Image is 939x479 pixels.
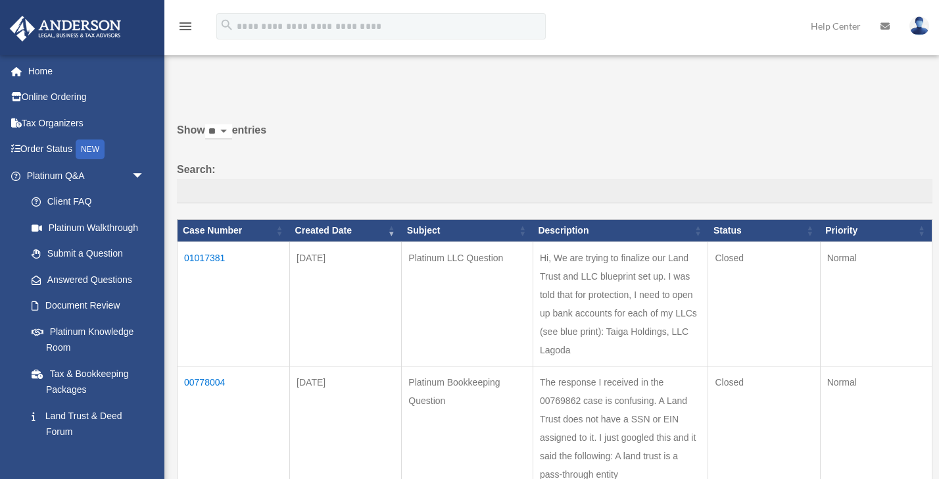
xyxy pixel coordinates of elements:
[178,220,290,242] th: Case Number: activate to sort column ascending
[533,241,708,366] td: Hi, We are trying to finalize our Land Trust and LLC blueprint set up. I was told that for protec...
[205,124,232,139] select: Showentries
[820,241,932,366] td: Normal
[178,241,290,366] td: 01017381
[18,189,158,215] a: Client FAQ
[18,361,158,403] a: Tax & Bookkeeping Packages
[708,241,820,366] td: Closed
[290,241,402,366] td: [DATE]
[178,18,193,34] i: menu
[6,16,125,41] img: Anderson Advisors Platinum Portal
[18,266,151,293] a: Answered Questions
[18,214,158,241] a: Platinum Walkthrough
[177,161,932,204] label: Search:
[402,241,533,366] td: Platinum LLC Question
[177,121,932,153] label: Show entries
[9,110,164,136] a: Tax Organizers
[18,293,158,319] a: Document Review
[178,23,193,34] a: menu
[9,84,164,111] a: Online Ordering
[18,403,158,445] a: Land Trust & Deed Forum
[290,220,402,242] th: Created Date: activate to sort column ascending
[18,241,158,267] a: Submit a Question
[909,16,929,36] img: User Pic
[18,318,158,361] a: Platinum Knowledge Room
[220,18,234,32] i: search
[820,220,932,242] th: Priority: activate to sort column ascending
[533,220,708,242] th: Description: activate to sort column ascending
[708,220,820,242] th: Status: activate to sort column ascending
[9,163,158,189] a: Platinum Q&Aarrow_drop_down
[177,179,932,204] input: Search:
[402,220,533,242] th: Subject: activate to sort column ascending
[132,163,158,189] span: arrow_drop_down
[76,139,105,159] div: NEW
[9,58,164,84] a: Home
[9,136,164,163] a: Order StatusNEW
